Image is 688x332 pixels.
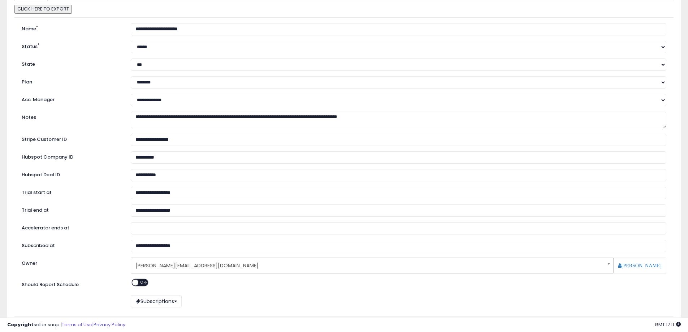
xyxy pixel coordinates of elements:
[16,187,125,196] label: Trial start at
[7,321,34,328] strong: Copyright
[16,204,125,214] label: Trial end at
[16,169,125,178] label: Hubspot Deal ID
[16,41,125,50] label: Status
[131,295,182,307] button: Subscriptions
[16,112,125,121] label: Notes
[94,321,125,328] a: Privacy Policy
[655,321,681,328] span: 2025-10-13 17:11 GMT
[14,5,72,14] button: CLICK HERE TO EXPORT
[16,59,125,68] label: State
[135,259,599,272] span: [PERSON_NAME][EMAIL_ADDRESS][DOMAIN_NAME]
[16,222,125,232] label: Accelerator ends at
[139,279,150,285] span: OFF
[618,263,662,268] a: [PERSON_NAME]
[22,281,79,288] label: Should Report Schedule
[16,23,125,33] label: Name
[22,260,37,267] label: Owner
[16,134,125,143] label: Stripe Customer ID
[16,94,125,103] label: Acc. Manager
[16,240,125,249] label: Subscribed at
[7,322,125,328] div: seller snap | |
[16,151,125,161] label: Hubspot Company ID
[62,321,92,328] a: Terms of Use
[16,76,125,86] label: Plan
